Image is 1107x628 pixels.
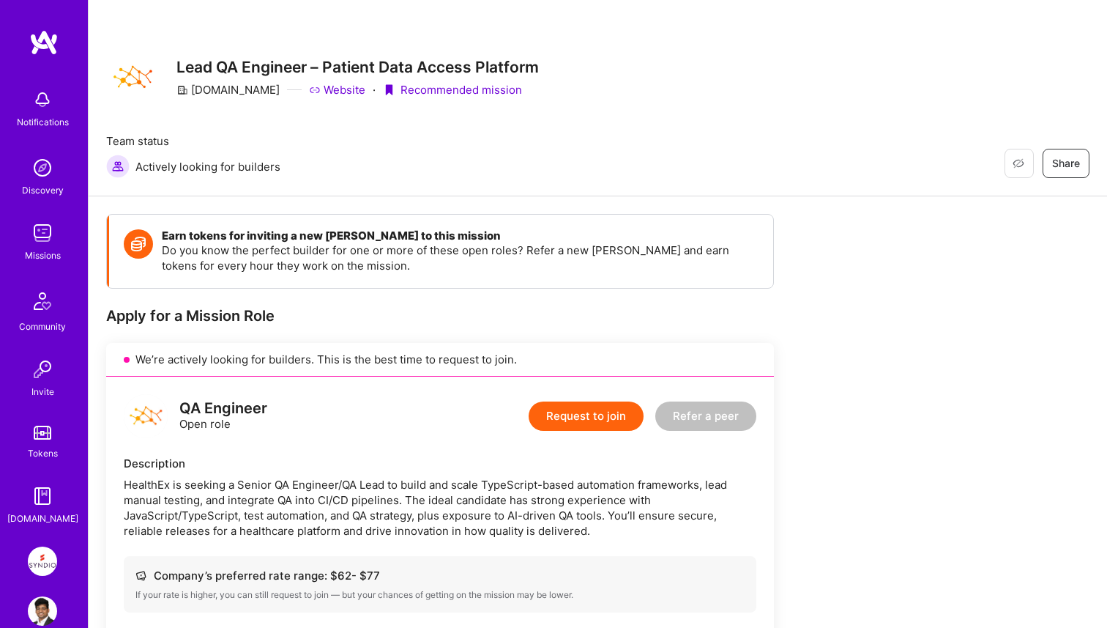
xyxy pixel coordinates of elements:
[373,82,376,97] div: ·
[135,570,146,581] i: icon Cash
[124,229,153,259] img: Token icon
[106,306,774,325] div: Apply for a Mission Role
[28,547,57,576] img: Syndio: Transformation Engine Modernization
[176,82,280,97] div: [DOMAIN_NAME]
[106,343,774,377] div: We’re actively looking for builders. This is the best time to request to join.
[1052,156,1080,171] span: Share
[1013,158,1024,169] i: icon EyeClosed
[29,29,59,56] img: logo
[28,218,57,248] img: teamwork
[7,511,78,526] div: [DOMAIN_NAME]
[124,394,168,438] img: logo
[135,568,745,583] div: Company’s preferred rate range: $ 62 - $ 77
[25,248,61,263] div: Missions
[28,481,57,511] img: guide book
[28,355,57,384] img: Invite
[176,58,539,76] h3: Lead QA Engineer – Patient Data Access Platform
[22,182,64,198] div: Discovery
[135,589,745,601] div: If your rate is higher, you can still request to join — but your chances of getting on the missio...
[162,229,758,243] h4: Earn tokens for inviting a new [PERSON_NAME] to this mission
[1043,149,1089,178] button: Share
[28,85,57,114] img: bell
[529,402,644,431] button: Request to join
[25,284,60,319] img: Community
[383,82,522,97] div: Recommended mission
[162,243,758,273] p: Do you know the perfect builder for one or more of these open roles? Refer a new [PERSON_NAME] an...
[31,384,54,399] div: Invite
[106,51,159,104] img: Company Logo
[124,477,756,539] div: HealthEx is seeking a Senior QA Engineer/QA Lead to build and scale TypeScript-based automation f...
[24,547,61,576] a: Syndio: Transformation Engine Modernization
[24,596,61,626] a: User Avatar
[179,401,267,432] div: Open role
[135,159,280,174] span: Actively looking for builders
[655,402,756,431] button: Refer a peer
[176,84,188,96] i: icon CompanyGray
[34,426,51,440] img: tokens
[17,114,69,130] div: Notifications
[106,155,130,178] img: Actively looking for builders
[19,319,66,334] div: Community
[179,401,267,416] div: QA Engineer
[309,82,365,97] a: Website
[28,446,58,461] div: Tokens
[28,596,57,626] img: User Avatar
[383,84,395,96] i: icon PurpleRibbon
[106,133,280,149] span: Team status
[124,456,756,471] div: Description
[28,153,57,182] img: discovery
